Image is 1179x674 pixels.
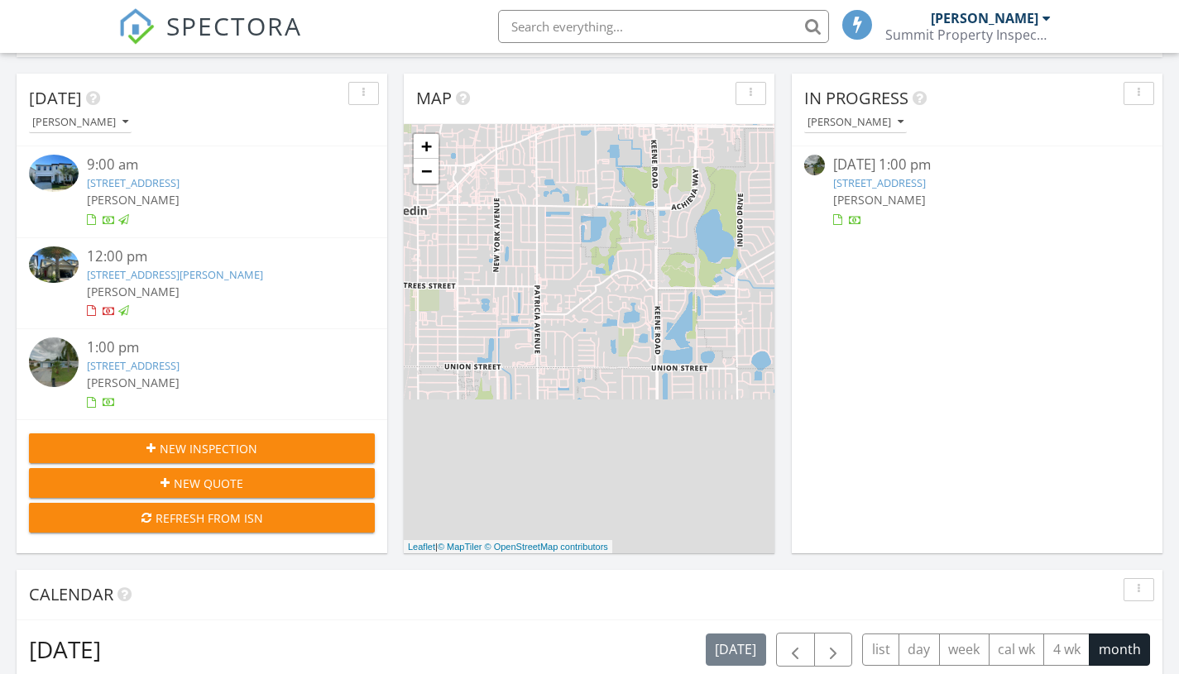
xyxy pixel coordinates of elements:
span: In Progress [804,87,908,109]
button: Next month [814,633,853,667]
a: 12:00 pm [STREET_ADDRESS][PERSON_NAME] [PERSON_NAME] [29,246,375,320]
span: SPECTORA [166,8,302,43]
a: [STREET_ADDRESS] [833,175,926,190]
a: SPECTORA [118,22,302,57]
a: Zoom out [414,159,439,184]
span: Calendar [29,583,113,605]
img: 9374470%2Fcover_photos%2FP9S5GxAQNw1ZLcqDyqqG%2Fsmall.9374470-1756387083268 [29,155,79,192]
h2: [DATE] [29,633,101,666]
span: [PERSON_NAME] [833,192,926,208]
button: month [1089,633,1150,666]
a: 9:00 am [STREET_ADDRESS] [PERSON_NAME] [29,155,375,228]
div: | [404,540,612,554]
button: Previous month [776,633,815,667]
div: [PERSON_NAME] [32,117,128,128]
span: [PERSON_NAME] [87,192,180,208]
button: week [939,633,990,666]
a: © MapTiler [438,542,482,552]
button: [PERSON_NAME] [29,112,132,134]
a: [STREET_ADDRESS] [87,358,180,373]
span: [PERSON_NAME] [87,284,180,299]
div: Summit Property Inspections Inc [885,26,1051,43]
button: day [899,633,940,666]
span: [PERSON_NAME] [87,375,180,390]
button: list [862,633,899,666]
div: 1:00 pm [87,337,347,358]
button: [PERSON_NAME] [804,112,907,134]
div: 9:00 am [87,155,347,175]
a: [STREET_ADDRESS][PERSON_NAME] [87,267,263,282]
img: streetview [29,337,79,387]
button: 4 wk [1043,633,1090,666]
a: 1:00 pm [STREET_ADDRESS] [PERSON_NAME] [29,337,375,411]
div: [DATE] 1:00 pm [833,155,1121,175]
div: [PERSON_NAME] [931,10,1038,26]
div: Refresh from ISN [42,509,362,527]
a: Zoom in [414,134,439,159]
button: [DATE] [706,633,766,666]
img: 9375694%2Fcover_photos%2FlLNGLXjvmpmgMYDhZDFj%2Fsmall.9375694-1756396022882 [29,246,79,284]
button: Refresh from ISN [29,503,375,533]
a: Leaflet [408,542,435,552]
span: New Quote [174,475,243,492]
div: 12:00 pm [87,246,347,267]
span: New Inspection [160,440,257,457]
span: Map [416,87,452,109]
button: New Inspection [29,433,375,463]
a: © OpenStreetMap contributors [485,542,608,552]
a: [DATE] 1:00 pm [STREET_ADDRESS] [PERSON_NAME] [804,155,1150,228]
div: [PERSON_NAME] [808,117,903,128]
button: New Quote [29,468,375,498]
img: streetview [804,155,825,175]
input: Search everything... [498,10,829,43]
a: [STREET_ADDRESS] [87,175,180,190]
button: cal wk [989,633,1045,666]
span: [DATE] [29,87,82,109]
img: The Best Home Inspection Software - Spectora [118,8,155,45]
